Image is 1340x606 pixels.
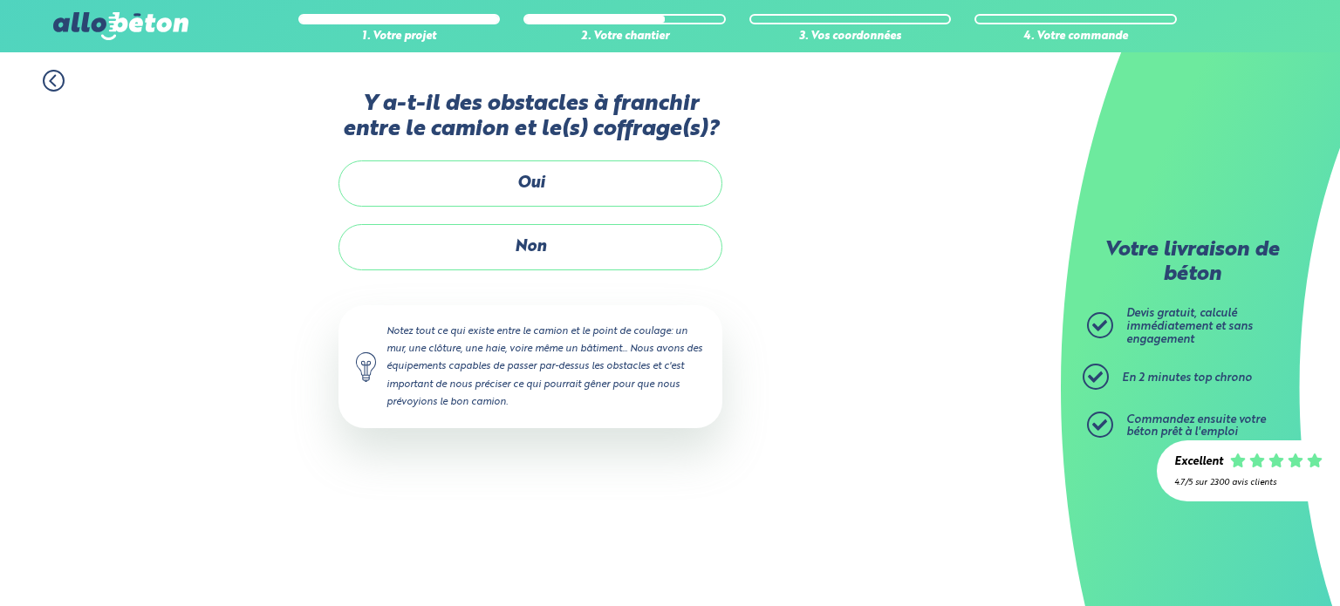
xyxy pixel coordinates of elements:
div: Notez tout ce qui existe entre le camion et le point de coulage: un mur, une clôture, une haie, v... [338,305,722,428]
div: 3. Vos coordonnées [749,31,952,44]
label: Non [338,224,722,270]
label: Oui [338,160,722,207]
img: allobéton [53,12,188,40]
div: 2. Votre chantier [523,31,726,44]
iframe: Help widget launcher [1185,538,1321,587]
label: Y a-t-il des obstacles à franchir entre le camion et le(s) coffrage(s)? [338,92,722,143]
div: 4. Votre commande [974,31,1177,44]
div: 1. Votre projet [298,31,501,44]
